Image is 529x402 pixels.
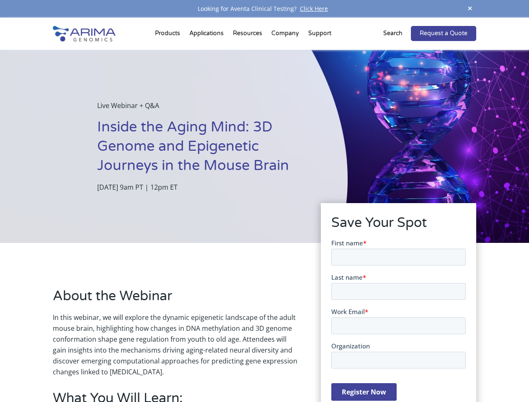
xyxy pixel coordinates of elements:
[297,5,331,13] a: Click Here
[53,312,297,377] p: In this webinar, we will explore the dynamic epigenetic landscape of the adult mouse brain, highl...
[97,182,305,193] p: [DATE] 9am PT | 12pm ET
[53,3,476,14] div: Looking for Aventa Clinical Testing?
[97,118,305,182] h1: Inside the Aging Mind: 3D Genome and Epigenetic Journeys in the Mouse Brain
[97,100,305,118] p: Live Webinar + Q&A
[331,214,466,239] h2: Save Your Spot
[53,287,297,312] h2: About the Webinar
[383,28,403,39] p: Search
[53,26,116,41] img: Arima-Genomics-logo
[411,26,476,41] a: Request a Quote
